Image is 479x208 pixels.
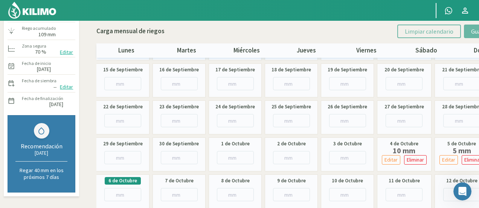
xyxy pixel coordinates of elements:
input: mm [273,188,310,201]
label: 29 de Septiembre [103,140,143,148]
label: Riego acumulado [22,25,56,32]
label: 5 de Octubre [447,140,476,148]
input: mm [161,77,198,90]
p: viernes [336,46,396,55]
label: Zona segura [22,43,46,49]
input: mm [217,151,254,164]
input: mm [273,151,310,164]
label: 109 mm [38,32,56,37]
label: 1 de Octubre [221,140,250,148]
label: Fecha de inicio [22,60,51,67]
button: Editar [439,155,458,165]
p: Regar 40 mm en los próximos 7 días [15,167,67,180]
label: 70 % [35,49,46,54]
label: 23 de Septiembre [159,103,199,111]
input: mm [161,114,198,127]
input: mm [386,77,423,90]
label: 18 de Septiembre [272,66,311,74]
label: 20 de Septiembre [384,66,424,74]
p: sábado [397,46,456,55]
p: jueves [276,46,336,55]
p: Editar [442,156,455,164]
label: 12 de Octubre [446,177,477,185]
button: Editar [382,155,400,165]
button: Editar [58,83,75,91]
input: mm [161,151,198,164]
input: mm [273,114,310,127]
label: 24 de Septiembre [215,103,255,111]
label: -- [53,85,56,89]
label: 4 de Octubre [390,140,418,148]
span: Limpiar calendario [405,28,453,35]
input: mm [329,77,366,90]
label: 22 de Septiembre [103,103,143,111]
input: mm [217,77,254,90]
label: 11 de Octubre [389,177,420,185]
p: miércoles [217,46,276,55]
input: mm [104,77,141,90]
input: mm [386,114,423,127]
div: [DATE] [15,150,67,156]
label: 17 de Septiembre [215,66,255,74]
label: 7 de Octubre [165,177,194,185]
label: 16 de Septiembre [159,66,199,74]
p: Carga mensual de riegos [96,26,165,36]
label: 8 de Octubre [221,177,250,185]
label: Fecha de siembra [22,77,56,84]
input: mm [329,114,366,127]
input: mm [329,151,366,164]
iframe: Intercom live chat [453,182,471,200]
label: 30 de Septiembre [159,140,199,148]
input: mm [104,114,141,127]
input: mm [329,188,366,201]
input: mm [217,188,254,201]
input: mm [386,188,423,201]
input: mm [273,77,310,90]
label: 2 de Octubre [277,140,306,148]
button: Eliminar [404,155,427,165]
label: 6 de Octubre [108,177,137,185]
label: 27 de Septiembre [384,103,424,111]
p: lunes [96,46,156,55]
label: 26 de Septiembre [328,103,367,111]
input: mm [161,188,198,201]
div: Recomendación [15,142,67,150]
p: Editar [384,156,398,164]
label: 15 de Septiembre [103,66,143,74]
input: mm [217,114,254,127]
p: Eliminar [407,156,424,164]
p: martes [157,46,217,55]
label: 9 de Octubre [277,177,306,185]
label: 25 de Septiembre [272,103,311,111]
label: Fecha de finalización [22,95,63,102]
button: Editar [58,48,75,57]
label: 10 mm [380,148,429,154]
label: 19 de Septiembre [328,66,367,74]
button: Limpiar calendario [397,25,461,38]
label: [DATE] [49,102,63,107]
input: mm [104,188,141,201]
img: Kilimo [8,1,57,19]
label: 10 de Octubre [332,177,363,185]
label: 3 de Octubre [333,140,362,148]
label: [DATE] [37,67,51,72]
input: mm [104,151,141,164]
